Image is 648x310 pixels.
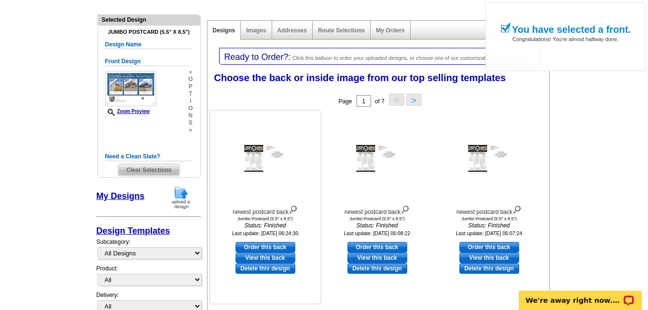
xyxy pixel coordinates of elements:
[512,24,631,35] h1: You have selected a front.
[376,27,404,34] a: My Orders
[188,105,193,112] span: o
[235,263,295,274] a: Delete this design
[97,264,201,291] div: Product:
[188,112,193,119] span: n
[105,71,156,106] img: small-thumb.jpg
[512,203,522,214] img: view design details
[188,90,193,98] span: t
[324,216,430,221] div: Jumbo Postcard (5.5" x 8.5")
[214,72,506,83] span: Choose the back or inside image from our top selling templates
[98,15,200,24] div: Selected Design
[459,242,519,253] a: use this design
[459,263,519,274] a: Delete this design
[188,98,193,105] span: i
[318,27,365,34] a: Route Selections
[389,94,404,106] button: <
[465,143,513,174] img: newest postcard back
[400,203,410,214] img: view design details
[347,242,407,253] a: use this design
[232,230,299,236] small: Last update: [DATE] 06:24:30
[324,203,430,216] div: newest postcard back
[436,221,542,230] i: Status: Finished
[105,29,193,35] h4: Jumbo Postcard (5.5" x 8.5")
[188,83,193,90] span: p
[105,109,150,114] a: Zoom Preview
[277,27,307,34] a: Addresses
[436,203,542,216] div: newest postcard back
[105,40,193,49] h5: Design Name
[212,221,318,230] i: Status: Finished
[512,280,648,310] iframe: LiveChat chat widget
[375,98,385,105] span: of 7
[353,143,401,174] img: newest postcard back
[456,230,523,236] small: Last update: [DATE] 06:07:24
[188,119,193,127] span: s
[224,52,291,62] span: Ready to Order?:
[97,226,170,236] a: Design Templates
[338,98,352,105] span: Page
[406,94,422,106] button: >
[459,253,519,263] a: View this back
[324,221,430,230] i: Status: Finished
[188,127,193,134] span: »
[246,27,266,34] a: Images
[118,164,179,176] span: Clear Selections
[235,253,295,263] a: View this back
[97,191,145,201] a: My Designs
[168,185,193,210] img: upload-design
[289,203,298,214] img: view design details
[500,22,510,33] img: check_mark.png
[235,242,295,253] a: use this design
[105,57,193,66] h5: Front Design
[105,152,193,161] h5: Need a Clean Slate?
[347,263,407,274] a: Delete this design
[188,69,193,76] span: »
[292,55,527,61] span: Click this balloon to order your uploaded designs, or choose one of our customizable designs below.
[512,27,619,42] span: Congratulations! You're almost halfway done.
[212,203,318,216] div: newest postcard back
[241,143,290,174] img: newest postcard back
[97,238,201,264] div: Subcategory:
[188,76,193,83] span: o
[344,230,411,236] small: Last update: [DATE] 06:08:22
[212,216,318,221] div: Jumbo Postcard (5.5" x 8.5")
[436,216,542,221] div: Jumbo Postcard (5.5" x 8.5")
[213,27,235,34] a: Designs
[347,253,407,263] a: View this back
